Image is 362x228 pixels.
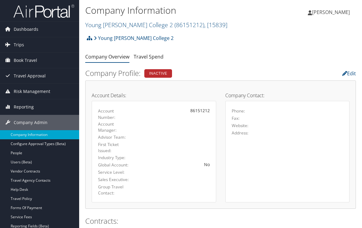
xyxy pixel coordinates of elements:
label: Address: [232,130,248,136]
span: Dashboards [14,22,38,37]
label: Account Number: [98,108,129,120]
span: Reporting [14,99,34,115]
span: [PERSON_NAME] [312,9,350,16]
h4: Account Details: [92,93,216,98]
a: Young [PERSON_NAME] College 2 [94,32,174,44]
label: Global Account: [98,162,129,168]
span: Risk Management [14,84,50,99]
div: 86151212 [138,107,209,114]
h4: Company Contact: [225,93,350,98]
label: Service Level: [98,169,129,175]
img: airportal-logo.png [13,4,74,18]
label: Industry Type: [98,155,129,161]
span: Company Admin [14,115,47,130]
label: Sales Executive: [98,176,129,183]
a: Company Overview [85,53,129,60]
h2: Contracts: [85,216,356,226]
label: Phone: [232,108,245,114]
span: ( 86151212 ) [174,21,204,29]
span: , [ 15839 ] [204,21,227,29]
a: Edit [342,70,356,77]
label: Website: [232,123,248,129]
div: No [138,161,209,168]
span: Travel Approval [14,68,46,84]
a: Young [PERSON_NAME] College 2 [85,21,227,29]
label: Fax: [232,115,240,121]
a: [PERSON_NAME] [308,3,356,21]
label: First Ticket Issued: [98,141,129,154]
span: Trips [14,37,24,52]
label: Group Travel Contact: [98,184,129,196]
h1: Company Information [85,4,266,17]
label: Account Manager: [98,121,129,134]
a: Travel Spend [134,53,163,60]
label: Advisor Team: [98,134,129,140]
div: Inactive [144,69,172,78]
h2: Company Profile: [85,68,263,78]
span: Book Travel [14,53,37,68]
